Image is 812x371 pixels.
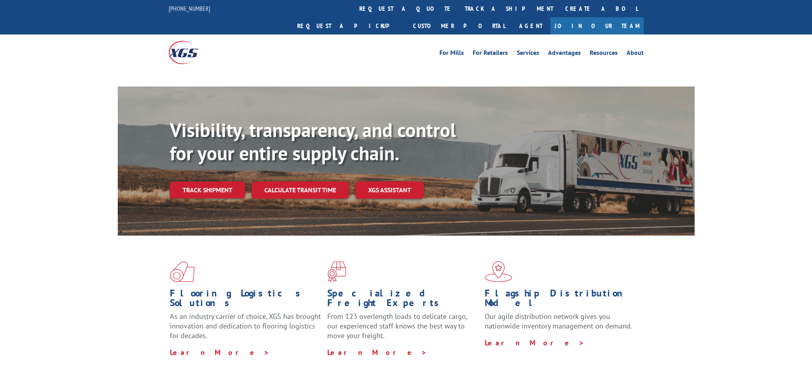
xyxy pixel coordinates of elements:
a: Customer Portal [407,17,511,34]
a: XGS ASSISTANT [355,181,424,199]
img: xgs-icon-focused-on-flooring-red [327,261,346,282]
h1: Specialized Freight Experts [327,288,479,312]
h1: Flooring Logistics Solutions [170,288,321,312]
img: xgs-icon-total-supply-chain-intelligence-red [170,261,195,282]
a: Learn More > [170,348,270,357]
a: Learn More > [485,338,584,347]
a: Agent [511,17,550,34]
a: Advantages [548,50,581,58]
span: As an industry carrier of choice, XGS has brought innovation and dedication to flooring logistics... [170,312,321,340]
a: Resources [590,50,618,58]
b: Visibility, transparency, and control for your entire supply chain. [170,117,456,165]
a: Join Our Team [550,17,644,34]
a: For Mills [439,50,464,58]
a: Request a pickup [291,17,407,34]
a: Calculate transit time [252,181,349,199]
a: [PHONE_NUMBER] [169,4,210,12]
a: Learn More > [327,348,427,357]
a: Track shipment [170,181,245,198]
img: xgs-icon-flagship-distribution-model-red [485,261,512,282]
p: From 123 overlength loads to delicate cargo, our experienced staff knows the best way to move you... [327,312,479,347]
h1: Flagship Distribution Model [485,288,636,312]
span: Our agile distribution network gives you nationwide inventory management on demand. [485,312,632,331]
a: Services [517,50,539,58]
a: For Retailers [473,50,508,58]
a: About [627,50,644,58]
